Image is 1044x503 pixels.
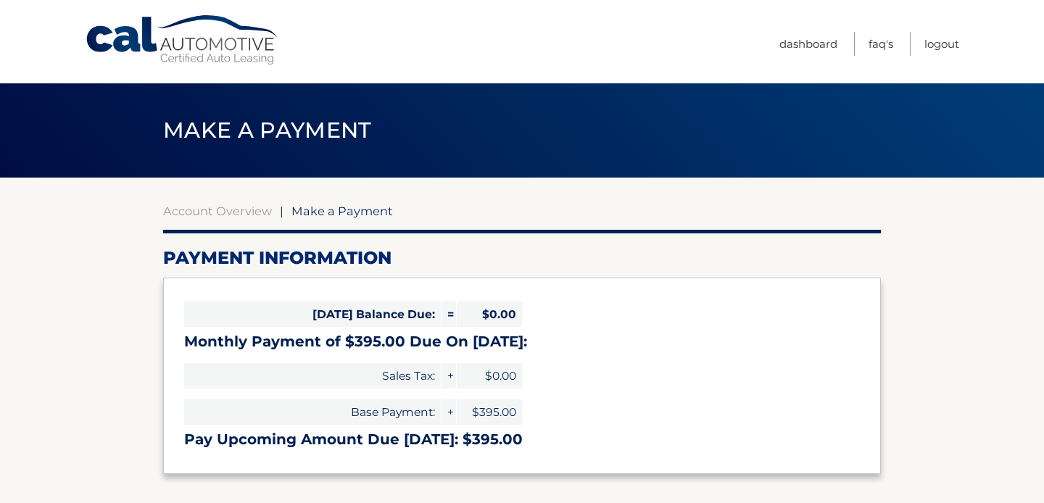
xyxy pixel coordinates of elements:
[184,333,860,351] h3: Monthly Payment of $395.00 Due On [DATE]:
[442,302,456,327] span: =
[163,204,272,218] a: Account Overview
[457,302,522,327] span: $0.00
[457,363,522,388] span: $0.00
[291,204,393,218] span: Make a Payment
[85,14,281,66] a: Cal Automotive
[184,431,860,449] h3: Pay Upcoming Amount Due [DATE]: $395.00
[779,32,837,56] a: Dashboard
[280,204,283,218] span: |
[869,32,893,56] a: FAQ's
[184,363,441,388] span: Sales Tax:
[163,247,881,269] h2: Payment Information
[924,32,959,56] a: Logout
[184,399,441,425] span: Base Payment:
[163,117,371,144] span: Make a Payment
[442,399,456,425] span: +
[442,363,456,388] span: +
[184,302,441,327] span: [DATE] Balance Due:
[457,399,522,425] span: $395.00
